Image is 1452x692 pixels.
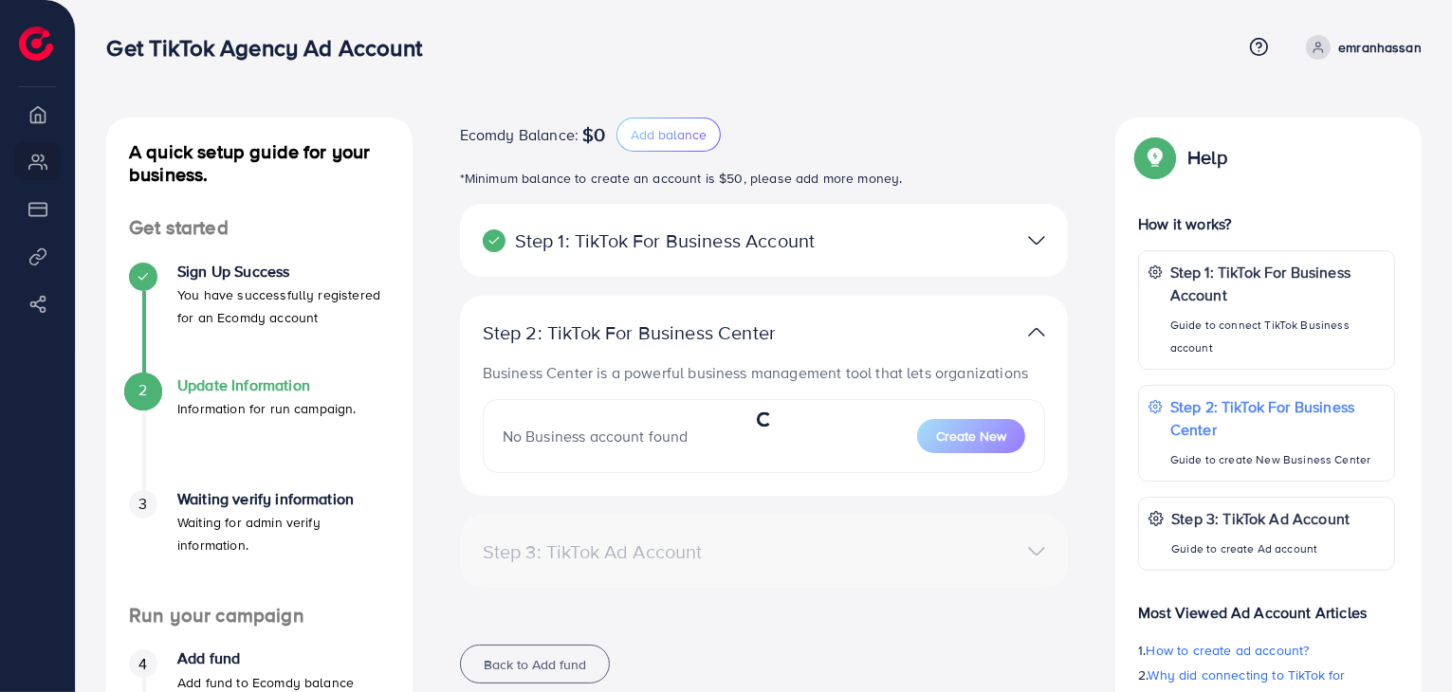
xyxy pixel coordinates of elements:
h4: Run your campaign [106,604,413,628]
li: Update Information [106,376,413,490]
h4: Add fund [177,649,354,667]
h4: Get started [106,216,413,240]
p: Guide to create New Business Center [1170,448,1385,471]
img: logo [19,27,53,61]
p: Waiting for admin verify information. [177,511,390,556]
p: Guide to create Ad account [1171,537,1350,560]
p: Help [1187,146,1227,169]
span: $0 [582,123,605,146]
span: *Minimum balance to create an account is $50, please add more money. [460,169,903,188]
h4: Update Information [177,376,357,394]
h4: Sign Up Success [177,263,390,281]
p: Step 2: TikTok For Business Center [483,321,848,344]
span: 3 [138,493,147,515]
span: 2 [138,379,147,401]
button: Back to Add fund [460,645,610,683]
p: Step 1: TikTok For Business Account [1170,261,1385,306]
p: Step 1: TikTok For Business Account [483,229,848,252]
p: Most Viewed Ad Account Articles [1138,586,1395,624]
a: emranhassan [1298,35,1422,60]
span: Ecomdy Balance: [460,123,579,146]
li: Sign Up Success [106,263,413,376]
span: How to create ad account? [1147,641,1310,660]
p: Guide to connect TikTok Business account [1170,314,1385,359]
button: Add balance [616,118,721,152]
img: TikTok partner [1028,319,1045,346]
p: 1. [1138,639,1395,662]
p: emranhassan [1338,36,1422,59]
p: Information for run campaign. [177,397,357,420]
h4: A quick setup guide for your business. [106,140,413,186]
p: How it works? [1138,212,1395,235]
p: Step 3: TikTok Ad Account [1171,507,1350,530]
img: Popup guide [1138,140,1172,174]
span: Back to Add fund [484,655,586,674]
span: 4 [138,653,147,675]
span: Add balance [631,125,707,144]
h4: Waiting verify information [177,490,390,508]
img: TikTok partner [1028,227,1045,254]
p: You have successfully registered for an Ecomdy account [177,283,390,329]
li: Waiting verify information [106,490,413,604]
p: Step 2: TikTok For Business Center [1170,395,1385,441]
h3: Get TikTok Agency Ad Account [106,34,436,62]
